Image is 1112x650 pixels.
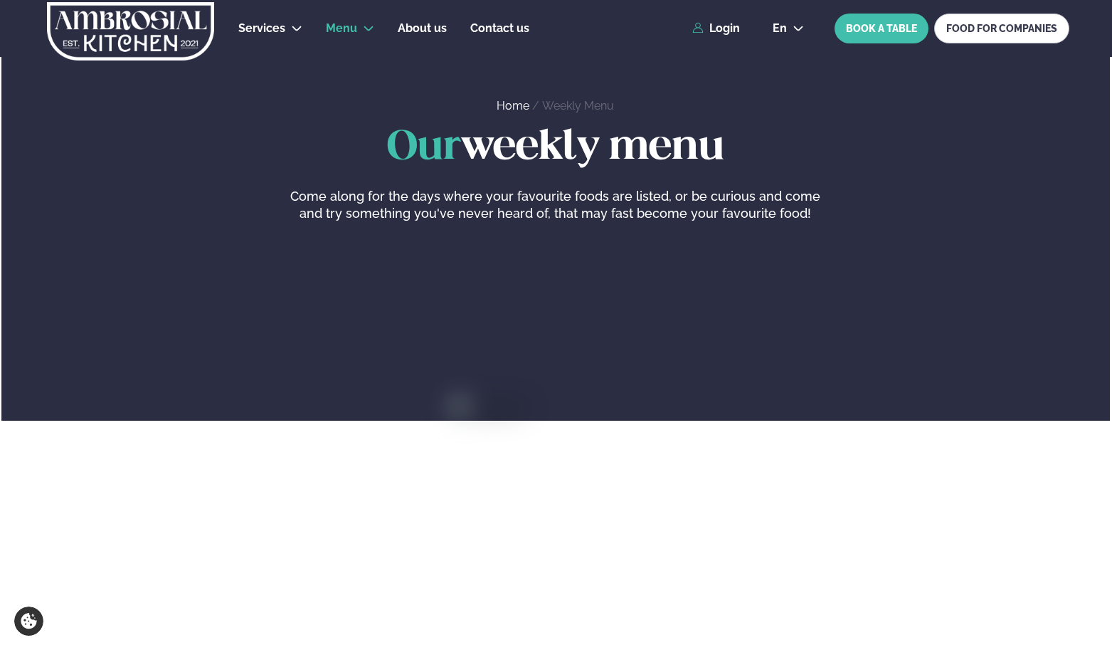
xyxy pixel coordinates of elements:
span: en [773,23,787,34]
a: Contact us [470,20,529,37]
a: About us [398,20,447,37]
span: / [532,99,542,112]
a: Weekly Menu [542,99,614,112]
span: About us [398,21,447,35]
a: Menu [326,20,357,37]
span: Our [387,128,461,167]
p: Come along for the days where your favourite foods are listed, or be curious and come and try som... [287,188,825,222]
button: en [761,23,815,34]
span: Menu [326,21,357,35]
a: FOOD FOR COMPANIES [934,14,1069,43]
a: Login [692,22,740,35]
a: Cookie settings [14,607,43,636]
a: Home [497,99,529,112]
span: Services [238,21,285,35]
span: Contact us [470,21,529,35]
h1: weekly menu [44,125,1067,171]
button: BOOK A TABLE [835,14,928,43]
img: logo [46,2,216,61]
a: Services [238,20,285,37]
